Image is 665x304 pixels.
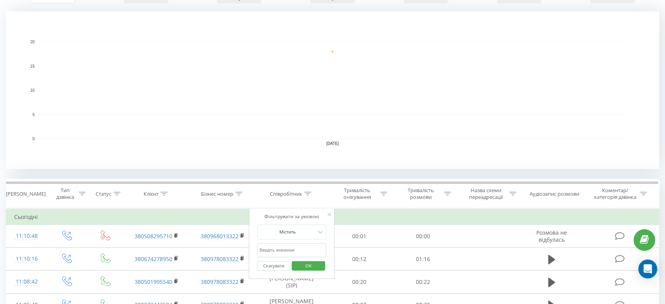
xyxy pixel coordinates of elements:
[54,187,77,200] div: Тип дзвінка
[400,187,442,200] div: Тривалість розмови
[327,248,391,271] td: 00:12
[30,64,35,69] text: 15
[270,191,302,197] div: Співробітник
[256,271,327,293] td: [PERSON_NAME] (SIP)
[30,88,35,93] text: 10
[201,191,233,197] div: Бізнес номер
[32,113,35,117] text: 5
[638,260,657,278] div: Open Intercom Messenger
[14,274,39,289] div: 11:08:42
[257,243,326,257] input: Введіть значення
[326,141,339,146] text: [DATE]
[6,191,46,197] div: [PERSON_NAME]
[201,278,238,285] a: 380978083322
[327,225,391,248] td: 00:01
[14,251,39,267] div: 11:10:16
[135,278,172,285] a: 380501995540
[391,271,455,293] td: 00:22
[257,213,326,221] div: Фільтрувати за умовою
[201,255,238,263] a: 380978083322
[32,137,35,141] text: 0
[391,248,455,271] td: 01:16
[201,232,238,240] a: 380968013322
[592,187,638,200] div: Коментар/категорія дзвінка
[144,191,159,197] div: Клієнт
[536,229,567,243] span: Розмова не відбулась
[6,11,659,169] svg: A chart.
[336,187,378,200] div: Тривалість очікування
[14,228,39,244] div: 11:10:48
[96,191,111,197] div: Статус
[391,225,455,248] td: 00:00
[297,260,320,272] span: OK
[135,232,172,240] a: 380508295710
[465,187,507,200] div: Назва схеми переадресації
[292,261,325,271] button: OK
[30,40,35,44] text: 20
[135,255,172,263] a: 380674278950
[257,261,290,271] button: Скасувати
[6,209,659,225] td: Сьогодні
[530,191,579,197] div: Аудіозапис розмови
[327,271,391,293] td: 00:20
